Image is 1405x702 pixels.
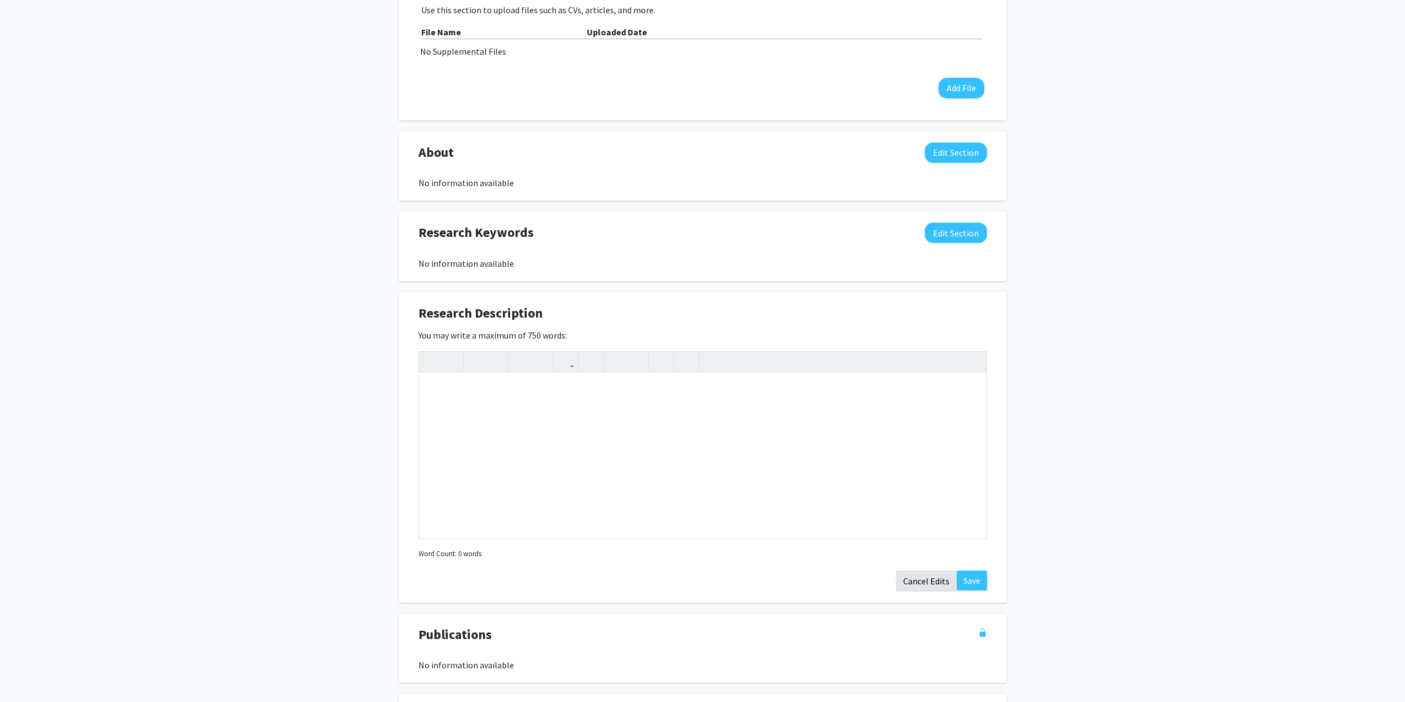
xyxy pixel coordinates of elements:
[531,352,550,371] button: Subscript
[8,652,47,694] iframe: Chat
[418,257,987,270] div: No information available
[418,329,567,342] label: You may write a maximum of 750 words:
[441,352,460,371] button: Redo (Ctrl + Y)
[556,352,575,371] button: Link
[587,27,647,38] b: Uploaded Date
[677,352,696,371] button: Insert horizontal rule
[422,352,441,371] button: Undo (Ctrl + Z)
[511,352,531,371] button: Superscript
[651,352,671,371] button: Remove format
[418,142,454,162] span: About
[418,548,481,559] small: Word Count: 0 words
[420,45,985,58] div: No Supplemental Files
[964,352,984,371] button: Fullscreen
[418,303,543,323] span: Research Description
[925,142,987,163] button: Edit About
[607,352,626,371] button: Unordered list
[896,571,957,592] button: Cancel Edits
[466,352,486,371] button: Strong (Ctrl + B)
[626,352,645,371] button: Ordered list
[418,223,534,242] span: Research Keywords
[581,352,601,371] button: Insert Image
[957,571,987,590] button: Save
[419,373,987,539] div: Note to users with screen readers: Please deactivate our accessibility plugin for this page as it...
[421,3,984,17] p: Use this section to upload files such as CVs, articles, and more.
[418,176,987,189] div: No information available
[939,78,984,98] button: Add File
[418,658,987,672] div: No information available
[418,625,492,645] span: Publications
[486,352,505,371] button: Emphasis (Ctrl + I)
[925,223,987,243] button: Edit Research Keywords
[421,27,461,38] b: File Name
